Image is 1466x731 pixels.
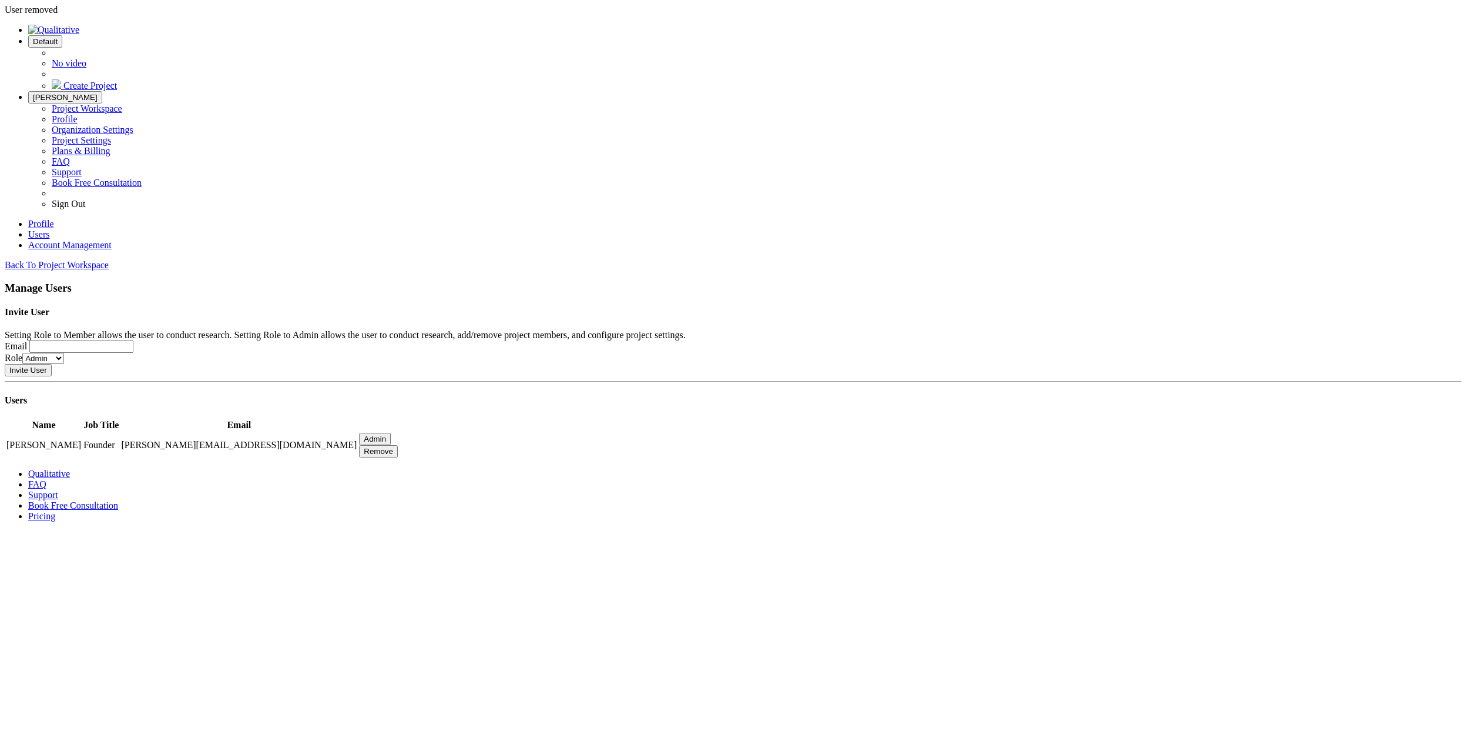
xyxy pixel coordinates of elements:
[28,25,79,35] img: Qualitative
[52,135,111,145] a: Project Settings
[83,432,119,458] td: Founder
[5,260,109,270] a: Back To Project Workspace
[28,511,55,521] a: Pricing
[52,104,122,114] a: Project Workspace
[52,146,110,156] a: Plans & Billing
[5,353,22,363] label: Role
[28,240,112,250] a: Account Management
[5,5,1461,15] div: User removed
[6,419,82,431] th: Name
[28,479,46,489] a: FAQ
[5,330,1461,341] div: Setting Role to Member allows the user to conduct research. Setting Role to Admin allows the user...
[120,432,357,458] td: [PERSON_NAME][EMAIL_ADDRESS][DOMAIN_NAME]
[28,35,62,48] button: Default
[33,37,58,46] span: Default
[28,219,54,229] a: Profile
[28,91,102,104] button: [PERSON_NAME]
[5,341,27,351] label: Email
[5,307,1461,318] h4: Invite User
[52,156,70,166] a: FAQ
[52,114,78,124] a: Profile
[83,419,119,431] th: Job Title
[5,282,1461,295] h3: Manage Users
[28,229,49,239] a: Users
[52,81,117,91] a: Create Project
[359,445,398,458] button: Remove
[5,364,52,376] input: Invite User
[52,199,85,209] a: Sign Out
[52,58,86,68] a: No video
[33,93,98,102] span: [PERSON_NAME]
[28,469,70,479] a: Qualitative
[120,419,357,431] th: Email
[28,500,118,510] a: Book Free Consultation
[52,178,142,188] a: Book Free Consultation
[63,81,117,91] span: Create Project
[52,125,133,135] a: Organization Settings
[5,395,1461,406] h4: Users
[1407,675,1466,731] iframe: Chat Widget
[28,490,58,500] a: Support
[6,432,82,458] td: [PERSON_NAME]
[359,433,391,445] button: Admin
[52,79,61,89] img: plus.svg
[52,167,82,177] a: Support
